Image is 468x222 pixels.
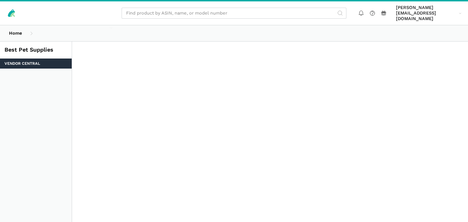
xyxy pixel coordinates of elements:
[5,46,67,54] div: Best Pet Supplies
[122,8,346,19] input: Find product by ASIN, name, or model number
[394,4,464,23] a: [PERSON_NAME][EMAIL_ADDRESS][DOMAIN_NAME]
[396,5,457,22] span: [PERSON_NAME][EMAIL_ADDRESS][DOMAIN_NAME]
[5,28,27,39] a: Home
[5,61,40,66] span: Vendor Central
